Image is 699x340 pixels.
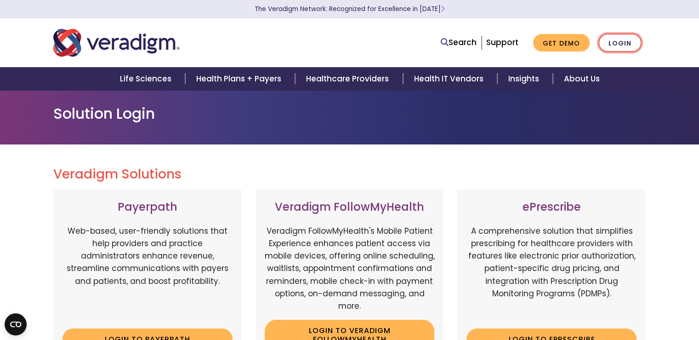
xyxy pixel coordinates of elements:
[497,67,553,91] a: Insights
[109,67,185,91] a: Life Sciences
[466,201,636,214] h3: ePrescribe
[265,225,435,312] p: Veradigm FollowMyHealth's Mobile Patient Experience enhances patient access via mobile devices, o...
[533,34,590,52] a: Get Demo
[185,67,295,91] a: Health Plans + Payers
[265,201,435,214] h3: Veradigm FollowMyHealth
[53,28,180,58] img: Veradigm logo
[53,105,646,122] h1: Solution Login
[63,225,233,322] p: Web-based, user-friendly solutions that help providers and practice administrators enhance revenu...
[553,67,611,91] a: About Us
[441,5,445,13] span: Learn More
[441,36,477,49] a: Search
[466,225,636,322] p: A comprehensive solution that simplifies prescribing for healthcare providers with features like ...
[598,34,642,52] a: Login
[5,313,27,335] button: Open CMP widget
[403,67,497,91] a: Health IT Vendors
[486,37,518,48] a: Support
[63,201,233,214] h3: Payerpath
[255,5,445,13] a: The Veradigm Network: Recognized for Excellence in [DATE]Learn More
[53,167,646,182] h2: Veradigm Solutions
[295,67,403,91] a: Healthcare Providers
